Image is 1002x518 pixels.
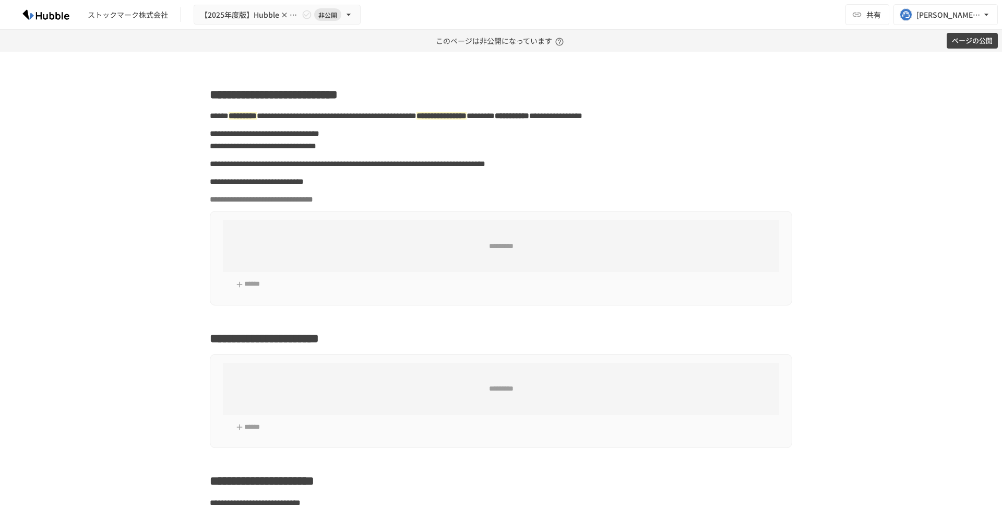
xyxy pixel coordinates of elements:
div: [PERSON_NAME][EMAIL_ADDRESS][DOMAIN_NAME] [916,8,981,21]
img: HzDRNkGCf7KYO4GfwKnzITak6oVsp5RHeZBEM1dQFiQ [13,6,79,23]
p: このページは非公開になっています [436,30,567,52]
span: 共有 [866,9,881,20]
span: 非公開 [314,9,341,20]
div: ストックマーク株式会社 [88,9,168,20]
button: ページの公開 [947,33,998,49]
button: [PERSON_NAME][EMAIL_ADDRESS][DOMAIN_NAME] [893,4,998,25]
button: 共有 [845,4,889,25]
button: 【2025年度版】Hubble × ストックマーク株式会社様 オンボーディングプロジェクト非公開 [194,5,361,25]
span: 【2025年度版】Hubble × ストックマーク株式会社様 オンボーディングプロジェクト [200,8,300,21]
